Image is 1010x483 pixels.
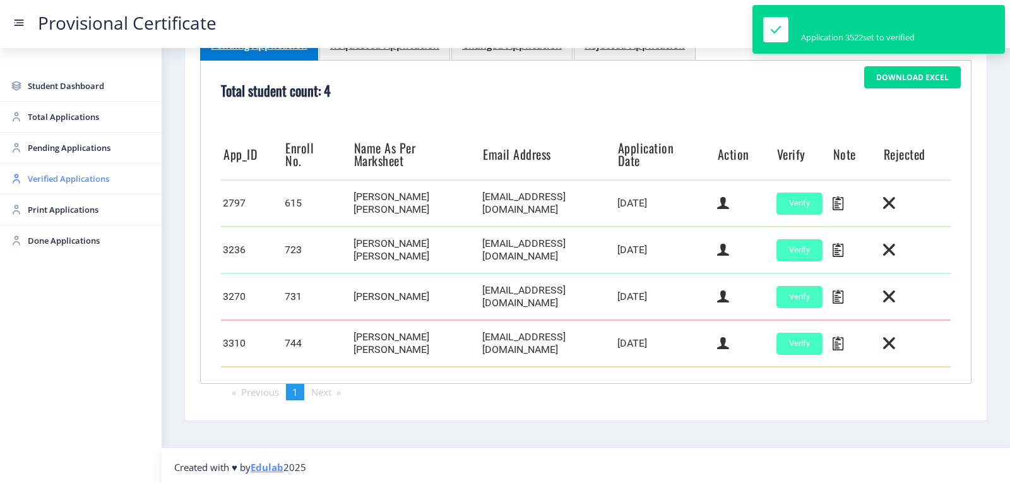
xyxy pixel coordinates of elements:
td: 3310 [221,320,283,367]
td: 2797 [221,180,283,227]
td: 731 [283,273,352,320]
span: Done Applications [28,233,151,248]
button: Verify [776,286,823,308]
span: Created with ♥ by 2025 [174,461,306,474]
th: Application Date [615,129,715,180]
td: [DATE] [615,320,715,367]
td: [EMAIL_ADDRESS][DOMAIN_NAME] [480,320,615,367]
button: Verify [776,193,823,215]
td: [PERSON_NAME] [PERSON_NAME] [352,180,480,227]
td: 615 [283,180,352,227]
th: Name As Per Marksheet [352,129,480,180]
td: [DATE] [615,227,715,273]
a: Provisional Certificate [25,16,229,30]
ul: Pagination [200,384,971,400]
td: 3236 [221,227,283,273]
span: 1 [292,386,298,398]
td: 3270 [221,273,283,320]
div: Application 3522set to verified [801,32,915,43]
b: Total student count: 4 [221,80,331,100]
span: Total Applications [28,109,151,124]
td: [EMAIL_ADDRESS][DOMAIN_NAME] [480,180,615,227]
td: 723 [283,227,352,273]
td: [DATE] [615,180,715,227]
th: Verify [775,129,831,180]
a: Edulab [251,461,283,474]
td: 744 [283,320,352,367]
th: Rejected [881,129,951,180]
span: Print Applications [28,202,151,217]
span: Student Dashboard [28,78,151,93]
button: Download Excel [864,66,961,88]
td: [PERSON_NAME] [PERSON_NAME] [352,320,480,367]
th: App_ID [221,129,283,180]
button: Verify [776,239,823,261]
td: [PERSON_NAME] [PERSON_NAME] [352,227,480,273]
span: Previous [241,386,279,398]
td: [EMAIL_ADDRESS][DOMAIN_NAME] [480,273,615,320]
th: Email Address [480,129,615,180]
span: Next [311,386,331,398]
span: Verified Applications [28,171,151,186]
td: [EMAIL_ADDRESS][DOMAIN_NAME] [480,227,615,273]
td: [PERSON_NAME] [352,273,480,320]
div: Download Excel [876,73,949,83]
button: Verify [776,333,823,355]
th: Enroll No. [283,129,352,180]
td: [DATE] [615,273,715,320]
th: Action [715,129,775,180]
th: Note [831,129,881,180]
span: Pending Applications [28,140,151,155]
